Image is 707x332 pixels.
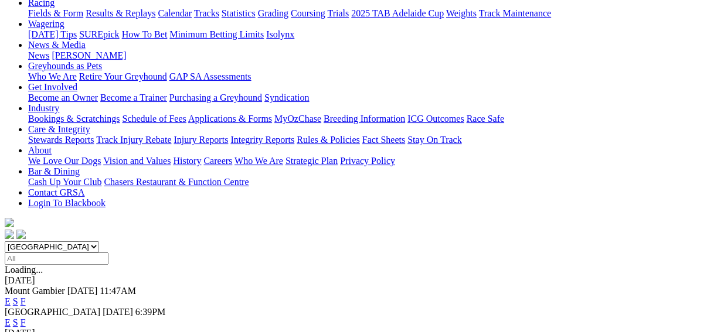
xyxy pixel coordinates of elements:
a: Coursing [291,8,325,18]
a: F [21,317,26,327]
a: F [21,296,26,306]
a: We Love Our Dogs [28,156,101,166]
div: Wagering [28,29,702,40]
a: Purchasing a Greyhound [169,93,262,102]
a: Vision and Values [103,156,171,166]
span: [GEOGRAPHIC_DATA] [5,307,100,317]
img: logo-grsa-white.png [5,218,14,227]
span: Mount Gambier [5,286,65,296]
a: About [28,145,52,155]
a: Integrity Reports [230,135,294,145]
a: Login To Blackbook [28,198,106,208]
span: 6:39PM [135,307,166,317]
a: ICG Outcomes [407,114,464,124]
div: Greyhounds as Pets [28,71,702,82]
a: How To Bet [122,29,168,39]
a: Become an Owner [28,93,98,102]
a: Schedule of Fees [122,114,186,124]
a: Fact Sheets [362,135,405,145]
a: Greyhounds as Pets [28,61,102,71]
span: 11:47AM [100,286,136,296]
div: Get Involved [28,93,702,103]
img: facebook.svg [5,230,14,239]
a: Track Maintenance [479,8,551,18]
a: Minimum Betting Limits [169,29,264,39]
a: Wagering [28,19,64,29]
a: E [5,296,11,306]
a: Syndication [264,93,309,102]
a: Chasers Restaurant & Function Centre [104,177,249,187]
a: Injury Reports [174,135,228,145]
a: [DATE] Tips [28,29,77,39]
a: Tracks [194,8,219,18]
a: E [5,317,11,327]
a: Who We Are [234,156,283,166]
a: News & Media [28,40,86,50]
a: SUREpick [79,29,119,39]
a: Bar & Dining [28,166,80,176]
span: Loading... [5,265,43,275]
div: [DATE] [5,275,702,286]
div: Racing [28,8,702,19]
a: Race Safe [466,114,504,124]
span: [DATE] [67,286,98,296]
a: Retire Your Greyhound [79,71,167,81]
a: News [28,50,49,60]
input: Select date [5,252,108,265]
a: [PERSON_NAME] [52,50,126,60]
a: Fields & Form [28,8,83,18]
a: Industry [28,103,59,113]
a: Stay On Track [407,135,461,145]
a: Contact GRSA [28,187,84,197]
a: Strategic Plan [285,156,338,166]
a: Calendar [158,8,192,18]
a: Careers [203,156,232,166]
div: Industry [28,114,702,124]
a: Become a Trainer [100,93,167,102]
div: Care & Integrity [28,135,702,145]
a: Get Involved [28,82,77,92]
a: Rules & Policies [297,135,360,145]
a: Applications & Forms [188,114,272,124]
a: Results & Replays [86,8,155,18]
a: Isolynx [266,29,294,39]
img: twitter.svg [16,230,26,239]
a: Track Injury Rebate [96,135,171,145]
a: Breeding Information [324,114,405,124]
a: Stewards Reports [28,135,94,145]
a: 2025 TAB Adelaide Cup [351,8,444,18]
span: [DATE] [103,307,133,317]
a: Care & Integrity [28,124,90,134]
a: S [13,317,18,327]
a: History [173,156,201,166]
a: Weights [446,8,477,18]
a: Cash Up Your Club [28,177,101,187]
div: News & Media [28,50,702,61]
a: Privacy Policy [340,156,395,166]
a: Who We Are [28,71,77,81]
div: Bar & Dining [28,177,702,187]
a: Statistics [222,8,256,18]
a: GAP SA Assessments [169,71,251,81]
a: S [13,296,18,306]
a: MyOzChase [274,114,321,124]
a: Grading [258,8,288,18]
a: Trials [327,8,349,18]
div: About [28,156,702,166]
a: Bookings & Scratchings [28,114,120,124]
